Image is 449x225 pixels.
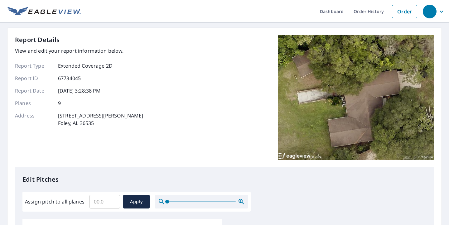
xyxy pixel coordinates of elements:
[7,7,81,16] img: EV Logo
[123,195,150,208] button: Apply
[278,35,434,160] img: Top image
[25,198,84,205] label: Assign pitch to all planes
[128,198,145,206] span: Apply
[15,62,52,69] p: Report Type
[15,74,52,82] p: Report ID
[58,87,101,94] p: [DATE] 3:28:38 PM
[58,74,81,82] p: 67734045
[22,175,427,184] p: Edit Pitches
[392,5,417,18] a: Order
[15,99,52,107] p: Planes
[15,47,143,55] p: View and edit your report information below.
[15,87,52,94] p: Report Date
[15,112,52,127] p: Address
[58,99,61,107] p: 9
[58,62,113,69] p: Extended Coverage 2D
[15,35,60,45] p: Report Details
[89,193,120,210] input: 00.0
[58,112,143,127] p: [STREET_ADDRESS][PERSON_NAME] Foley, AL 36535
